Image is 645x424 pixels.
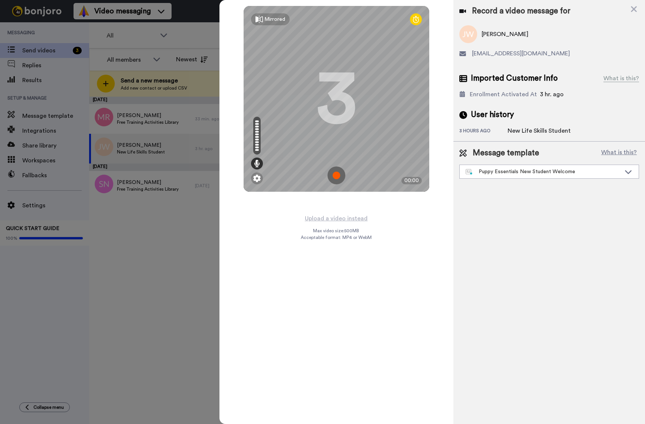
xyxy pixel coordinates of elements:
[470,90,537,99] div: Enrollment Activated At
[401,177,422,184] div: 00:00
[313,228,359,234] span: Max video size: 500 MB
[508,126,571,135] div: New Life Skills Student
[466,169,473,175] img: nextgen-template.svg
[459,128,508,135] div: 3 hours ago
[303,214,370,223] button: Upload a video instead
[328,166,345,184] img: ic_record_start.svg
[466,168,621,175] div: Puppy Essentials New Student Welcome
[471,109,514,120] span: User history
[473,148,539,159] span: Message template
[253,175,261,182] img: ic_gear.svg
[471,73,558,84] span: Imported Customer Info
[603,74,639,83] div: What is this?
[540,91,564,97] span: 3 hr. ago
[472,49,570,58] span: [EMAIL_ADDRESS][DOMAIN_NAME]
[301,234,372,240] span: Acceptable format: MP4 or WebM
[316,71,357,127] div: 3
[599,148,639,159] button: What is this?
